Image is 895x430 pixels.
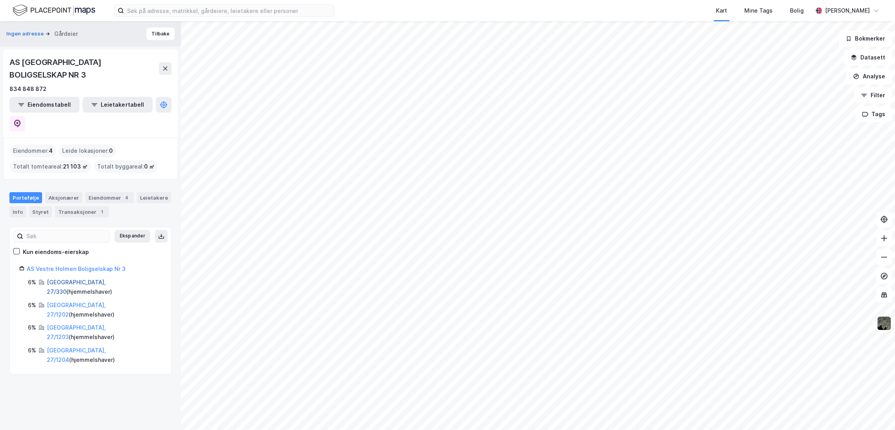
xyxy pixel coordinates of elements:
div: Styret [29,206,52,217]
a: AS Vestre Holmen Boligselskap Nr 3 [27,265,125,272]
div: ( hjemmelshaver ) [47,300,162,319]
input: Søk på adresse, matrikkel, gårdeiere, leietakere eller personer [124,5,334,17]
div: Transaksjoner [55,206,109,217]
button: Leietakertabell [83,97,153,113]
div: Totalt byggareal : [94,160,158,173]
div: [PERSON_NAME] [825,6,870,15]
div: 834 848 872 [9,84,46,94]
a: [GEOGRAPHIC_DATA], 27/1202 [47,302,106,318]
div: Kontrollprogram for chat [856,392,895,430]
div: 4 [123,194,131,202]
div: 6% [28,323,36,332]
div: Bolig [790,6,804,15]
div: Aksjonærer [45,192,82,203]
div: Leide lokasjoner : [59,145,116,157]
a: [GEOGRAPHIC_DATA], 27/1204 [47,347,106,363]
span: 0 [109,146,113,156]
div: 6% [28,346,36,355]
button: Ingen adresse [6,30,45,38]
div: AS [GEOGRAPHIC_DATA] BOLIGSELSKAP NR 3 [9,56,159,81]
div: Kart [716,6,727,15]
div: ( hjemmelshaver ) [47,278,162,297]
div: 1 [98,208,106,216]
span: 21 103 ㎡ [63,162,88,171]
button: Tilbake [146,28,175,40]
div: Totalt tomteareal : [10,160,91,173]
button: Datasett [844,50,892,65]
div: Kun eiendoms-eierskap [23,247,89,257]
button: Tags [855,106,892,122]
div: Mine Tags [744,6,773,15]
div: Eiendommer [85,192,134,203]
iframe: Chat Widget [856,392,895,430]
div: Portefølje [9,192,42,203]
button: Ekspander [114,230,150,243]
div: ( hjemmelshaver ) [47,323,162,342]
div: Eiendommer : [10,145,56,157]
img: 9k= [877,316,891,331]
div: 6% [28,278,36,287]
a: [GEOGRAPHIC_DATA], 27/330 [47,279,106,295]
button: Filter [854,87,892,103]
img: logo.f888ab2527a4732fd821a326f86c7f29.svg [13,4,95,17]
span: 4 [49,146,53,156]
div: Gårdeier [54,29,78,39]
div: ( hjemmelshaver ) [47,346,162,365]
span: 0 ㎡ [144,162,155,171]
button: Bokmerker [839,31,892,46]
div: Leietakere [137,192,171,203]
button: Eiendomstabell [9,97,79,113]
div: Info [9,206,26,217]
a: [GEOGRAPHIC_DATA], 27/1203 [47,324,106,340]
div: 6% [28,300,36,310]
input: Søk [23,230,109,242]
button: Analyse [846,69,892,84]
